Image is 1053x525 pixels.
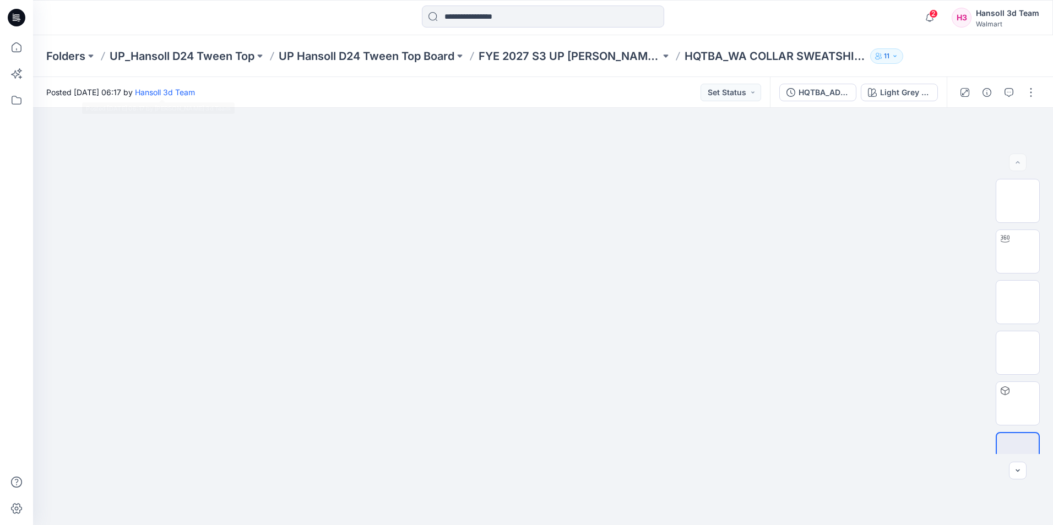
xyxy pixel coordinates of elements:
[110,48,254,64] a: UP_Hansoll D24 Tween Top
[799,86,849,99] div: HQTBA_ADM FC_WA COLLAR SWEATSHIRT
[976,7,1039,20] div: Hansoll 3d Team
[978,84,996,101] button: Details
[479,48,660,64] a: FYE 2027 S3 UP [PERSON_NAME] TOP
[46,48,85,64] a: Folders
[779,84,856,101] button: HQTBA_ADM FC_WA COLLAR SWEATSHIRT
[880,86,931,99] div: Light Grey HTR
[279,48,454,64] a: UP Hansoll D24 Tween Top Board
[976,20,1039,28] div: Walmart
[870,48,903,64] button: 11
[952,8,971,28] div: H3
[46,86,195,98] span: Posted [DATE] 06:17 by
[135,87,195,97] a: Hansoll 3d Team
[884,50,889,62] p: 11
[929,9,938,18] span: 2
[861,84,938,101] button: Light Grey HTR
[685,48,866,64] p: HQTBA_WA COLLAR SWEATSHIRT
